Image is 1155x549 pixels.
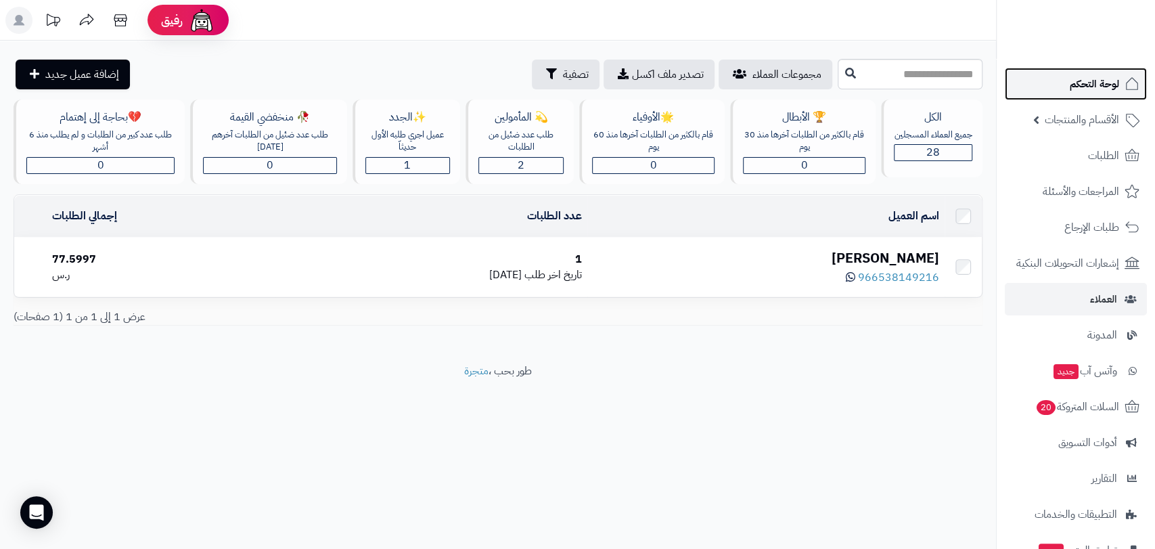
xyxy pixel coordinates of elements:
[532,60,599,89] button: تصفية
[527,208,582,224] a: عدد الطلبات
[858,269,939,286] span: 966538149216
[3,309,498,325] div: عرض 1 إلى 1 من 1 (1 صفحات)
[365,110,450,125] div: ✨الجدد
[1052,361,1117,380] span: وآتس آب
[719,60,832,89] a: مجموعات العملاء
[1063,36,1142,64] img: logo-2.png
[1064,218,1119,237] span: طلبات الإرجاع
[52,267,270,283] div: ر.س
[463,100,577,184] a: 💫 المأمولينطلب عدد ضئيل من الطلبات2
[464,363,489,379] a: متجرة
[518,157,524,173] span: 2
[350,100,463,184] a: ✨الجددعميل اجري طلبه الأول حديثاّ1
[1005,355,1147,387] a: وآتس آبجديد
[894,110,972,125] div: الكل
[161,12,183,28] span: رفيق
[894,129,972,141] div: جميع العملاء المسجلين
[592,110,715,125] div: 🌟الأوفياء
[878,100,985,184] a: الكلجميع العملاء المسجلين28
[1087,326,1117,345] span: المدونة
[1005,139,1147,172] a: الطلبات
[632,66,704,83] span: تصدير ملف اكسل
[1037,400,1056,415] span: 20
[45,66,119,83] span: إضافة عميل جديد
[1005,498,1147,531] a: التطبيقات والخدمات
[888,208,939,224] a: اسم العميل
[1045,110,1119,129] span: الأقسام والمنتجات
[1005,68,1147,100] a: لوحة التحكم
[404,157,411,173] span: 1
[16,60,130,89] a: إضافة عميل جديد
[650,157,657,173] span: 0
[97,157,104,173] span: 0
[52,252,270,267] div: 77.5997
[365,129,450,154] div: عميل اجري طلبه الأول حديثاّ
[1005,391,1147,423] a: السلات المتروكة20
[203,110,337,125] div: 🥀 منخفضي القيمة
[1005,283,1147,315] a: العملاء
[188,7,215,34] img: ai-face.png
[1005,426,1147,459] a: أدوات التسويق
[1043,182,1119,201] span: المراجعات والأسئلة
[1054,364,1079,379] span: جديد
[1058,433,1117,452] span: أدوات التسويق
[592,129,715,154] div: قام بالكثير من الطلبات آخرها منذ 60 يوم
[187,100,350,184] a: 🥀 منخفضي القيمةطلب عدد ضئيل من الطلبات آخرهم [DATE]0
[752,66,821,83] span: مجموعات العملاء
[1091,469,1117,488] span: التقارير
[926,144,940,160] span: 28
[1005,175,1147,208] a: المراجعات والأسئلة
[743,129,865,154] div: قام بالكثير من الطلبات آخرها منذ 30 يوم
[1005,211,1147,244] a: طلبات الإرجاع
[478,129,564,154] div: طلب عدد ضئيل من الطلبات
[26,110,175,125] div: 💔بحاجة إلى إهتمام
[743,110,865,125] div: 🏆 الأبطال
[563,66,589,83] span: تصفية
[593,248,939,268] div: [PERSON_NAME]
[846,269,939,286] a: 966538149216
[1035,397,1119,416] span: السلات المتروكة
[203,129,337,154] div: طلب عدد ضئيل من الطلبات آخرهم [DATE]
[1035,505,1117,524] span: التطبيقات والخدمات
[1090,290,1117,309] span: العملاء
[1016,254,1119,273] span: إشعارات التحويلات البنكية
[1070,74,1119,93] span: لوحة التحكم
[727,100,878,184] a: 🏆 الأبطالقام بالكثير من الطلبات آخرها منذ 30 يوم0
[281,267,582,283] div: [DATE]
[604,60,715,89] a: تصدير ملف اكسل
[801,157,808,173] span: 0
[52,208,117,224] a: إجمالي الطلبات
[26,129,175,154] div: طلب عدد كبير من الطلبات و لم يطلب منذ 6 أشهر
[524,267,582,283] span: تاريخ اخر طلب
[267,157,273,173] span: 0
[36,7,70,37] a: تحديثات المنصة
[1005,247,1147,280] a: إشعارات التحويلات البنكية
[281,252,582,267] div: 1
[11,100,187,184] a: 💔بحاجة إلى إهتمامطلب عدد كبير من الطلبات و لم يطلب منذ 6 أشهر0
[1005,319,1147,351] a: المدونة
[576,100,727,184] a: 🌟الأوفياءقام بالكثير من الطلبات آخرها منذ 60 يوم0
[1088,146,1119,165] span: الطلبات
[1005,462,1147,495] a: التقارير
[478,110,564,125] div: 💫 المأمولين
[20,496,53,529] div: Open Intercom Messenger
